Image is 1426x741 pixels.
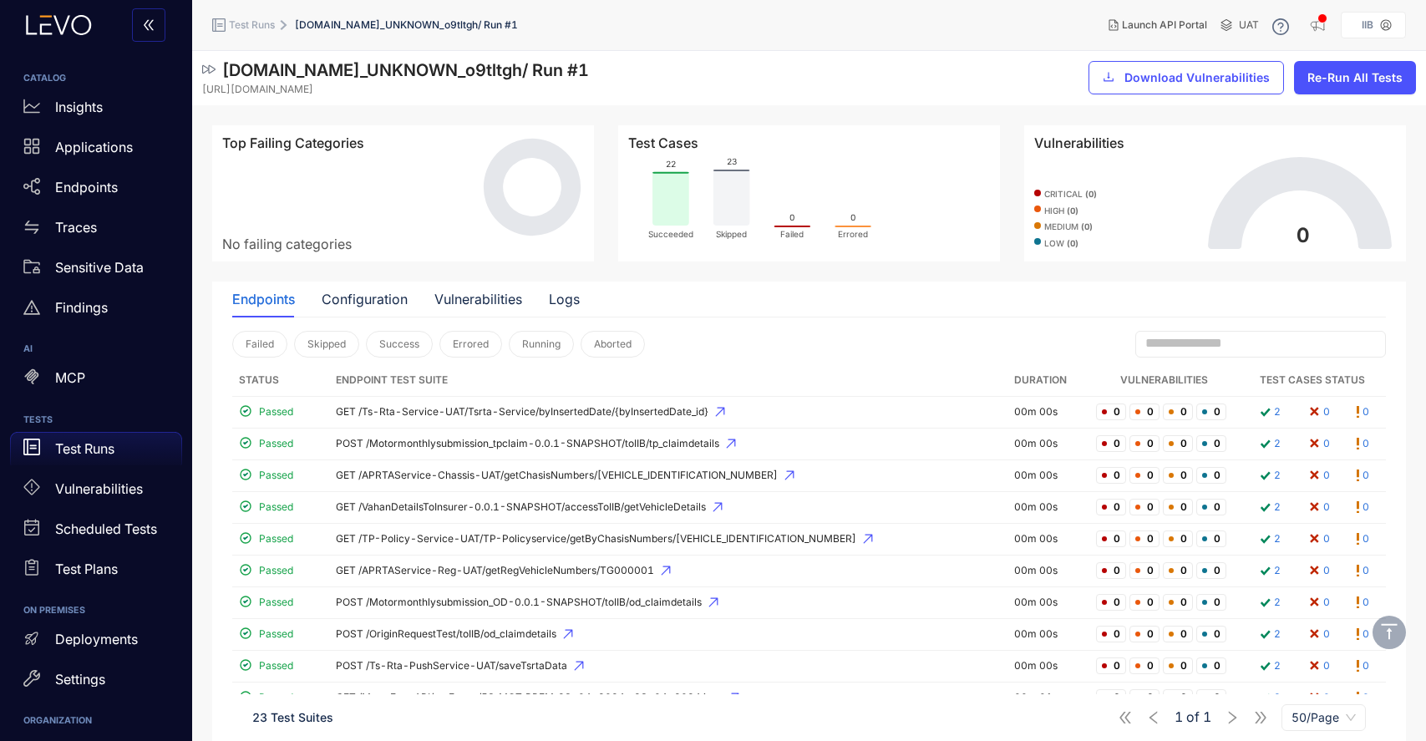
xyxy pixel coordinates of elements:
span: Passed [259,469,293,481]
b: ( 0 ) [1067,206,1078,216]
span: Skipped [307,338,346,350]
span: medium [1044,222,1093,232]
a: 0 [1307,435,1330,453]
span: GET /APRTAService-Chassis-UAT/getChasisNumbers/[VEHICLE_IDENTIFICATION_NUMBER] [336,469,1002,481]
span: Passed [259,438,293,449]
span: [DOMAIN_NAME]_UNKNOWN_o9tltgh / Run # 1 [222,60,589,80]
span: Passed [259,533,293,545]
span: Passed [259,501,293,513]
span: 0 [1096,626,1126,642]
span: 0 [1129,499,1160,515]
td: 00m 01s [1007,683,1089,714]
p: MCP [55,370,85,385]
a: 0 [1357,657,1369,675]
tspan: 22 [666,159,676,169]
span: low [1044,239,1078,249]
a: Deployments [10,622,182,662]
span: 0 [1196,689,1226,706]
span: No failing categories [222,236,352,252]
span: 23 Test Suites [252,710,333,724]
span: vertical-align-top [1379,622,1399,642]
a: Scheduled Tests [10,512,182,552]
a: 2 [1256,594,1281,612]
span: [DOMAIN_NAME]_UNKNOWN_o9tltgh / Run # 1 [295,19,518,31]
a: 0 [1307,626,1330,643]
a: 0 [1357,594,1369,612]
h6: AI [23,344,169,354]
span: Passed [259,565,293,576]
span: 0 [1196,403,1226,420]
tspan: Failed [780,229,804,239]
span: 1 [1203,710,1211,725]
p: IIB [1362,19,1373,31]
div: Logs [549,292,580,307]
td: 00m 00s [1007,651,1089,683]
span: Top Failing Categories [222,135,364,150]
button: Running [509,331,574,358]
a: 2 [1256,562,1281,580]
tspan: Succeeded [648,229,693,239]
div: Configuration [322,292,408,307]
p: Findings [55,300,108,315]
span: GET /APRTAService-Reg-UAT/getRegVehicleNumbers/TG000001 [336,565,1002,576]
a: 0 [1357,689,1369,707]
span: 0 [1163,467,1193,484]
span: 0 [1129,435,1160,452]
span: 0 [1163,499,1193,515]
tspan: Errored [838,229,868,239]
span: Vulnerabilities [1034,135,1124,150]
span: 0 [1163,403,1193,420]
span: Errored [453,338,489,350]
th: Duration [1007,364,1089,397]
h6: ORGANIZATION [23,716,169,726]
span: POST /OriginRequestTest/toIIB/od_claimdetails [336,628,1002,640]
div: Endpoints [232,292,295,307]
p: Settings [55,672,105,687]
a: 2 [1256,435,1281,453]
button: Success [366,331,433,358]
span: of [1175,710,1211,725]
span: 0 [1196,626,1226,642]
span: 0 [1196,657,1226,674]
h6: TESTS [23,415,169,425]
span: 0 [1096,435,1126,452]
span: POST /Ts-Rta-PushService-UAT/saveTsrtaData [336,660,1002,672]
button: Errored [439,331,502,358]
span: POST /Motormonthlysubmission_OD-0.0.1-SNAPSHOT/toIIB/od_claimdetails [336,596,1002,608]
span: Re-Run All Tests [1307,71,1403,84]
span: GET /TP-Policy-Service-UAT/TP-Policyservice/getByChasisNumbers/[VEHICLE_IDENTIFICATION_NUMBER] [336,533,1002,545]
span: UAT [1239,19,1259,31]
span: 0 [1129,626,1160,642]
a: 0 [1357,403,1369,421]
p: Insights [55,99,103,114]
a: 0 [1357,435,1369,453]
a: Applications [10,130,182,170]
a: 2 [1256,626,1281,643]
th: Test Cases Status [1240,364,1386,397]
a: 0 [1307,530,1330,548]
a: Traces [10,211,182,251]
span: 0 [1196,594,1226,611]
span: 0 [1129,467,1160,484]
span: 0 [1163,530,1193,547]
b: ( 0 ) [1081,221,1093,231]
span: Passed [259,660,293,672]
td: 00m 00s [1007,556,1089,587]
span: 0 [1163,657,1193,674]
span: Aborted [594,338,632,350]
a: 2 [1256,403,1281,421]
span: Download Vulnerabilities [1124,71,1270,84]
span: Running [522,338,561,350]
span: 50/Page [1292,705,1356,730]
span: 0 [1129,403,1160,420]
div: Vulnerabilities [434,292,522,307]
a: 2 [1256,530,1281,548]
span: Passed [259,692,293,703]
span: 0 [1096,530,1126,547]
span: 0 [1129,594,1160,611]
td: 00m 00s [1007,460,1089,492]
span: 0 [1096,499,1126,515]
span: 0 [1163,562,1193,579]
span: [URL][DOMAIN_NAME] [202,84,313,95]
a: 0 [1307,594,1330,612]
